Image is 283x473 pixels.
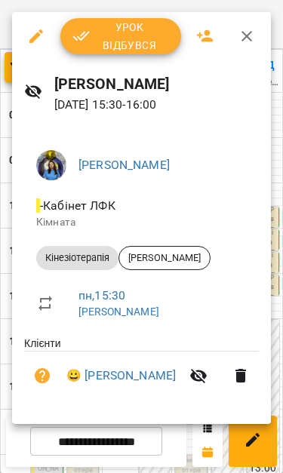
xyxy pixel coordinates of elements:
button: Візит ще не сплачено. Додати оплату? [24,358,60,394]
span: - Кабінет ЛФК [36,198,118,213]
button: Урок відбувся [60,18,181,54]
img: d1dec607e7f372b62d1bb04098aa4c64.jpeg [36,150,66,180]
span: Урок відбувся [72,18,169,54]
p: [DATE] 15:30 - 16:00 [54,96,259,114]
span: Кінезіотерапія [36,251,118,265]
div: [PERSON_NAME] [118,246,211,270]
ul: Клієнти [24,336,259,406]
a: пн , 15:30 [78,288,125,303]
a: [PERSON_NAME] [78,158,170,172]
p: Кімната [36,215,247,230]
span: [PERSON_NAME] [119,251,210,265]
h6: [PERSON_NAME] [54,72,259,96]
a: [PERSON_NAME] [78,306,159,318]
a: 😀 [PERSON_NAME] [66,367,176,385]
